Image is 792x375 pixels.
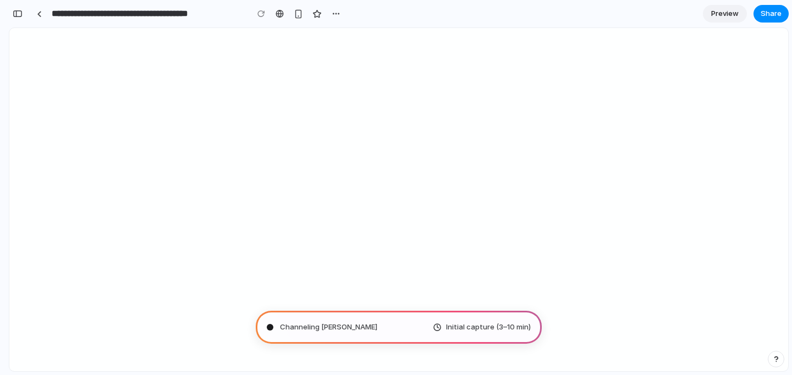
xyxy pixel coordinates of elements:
[711,8,739,19] span: Preview
[761,8,782,19] span: Share
[446,322,531,333] span: Initial capture (3–10 min)
[754,5,789,23] button: Share
[703,5,747,23] a: Preview
[280,322,377,333] span: Channeling [PERSON_NAME]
